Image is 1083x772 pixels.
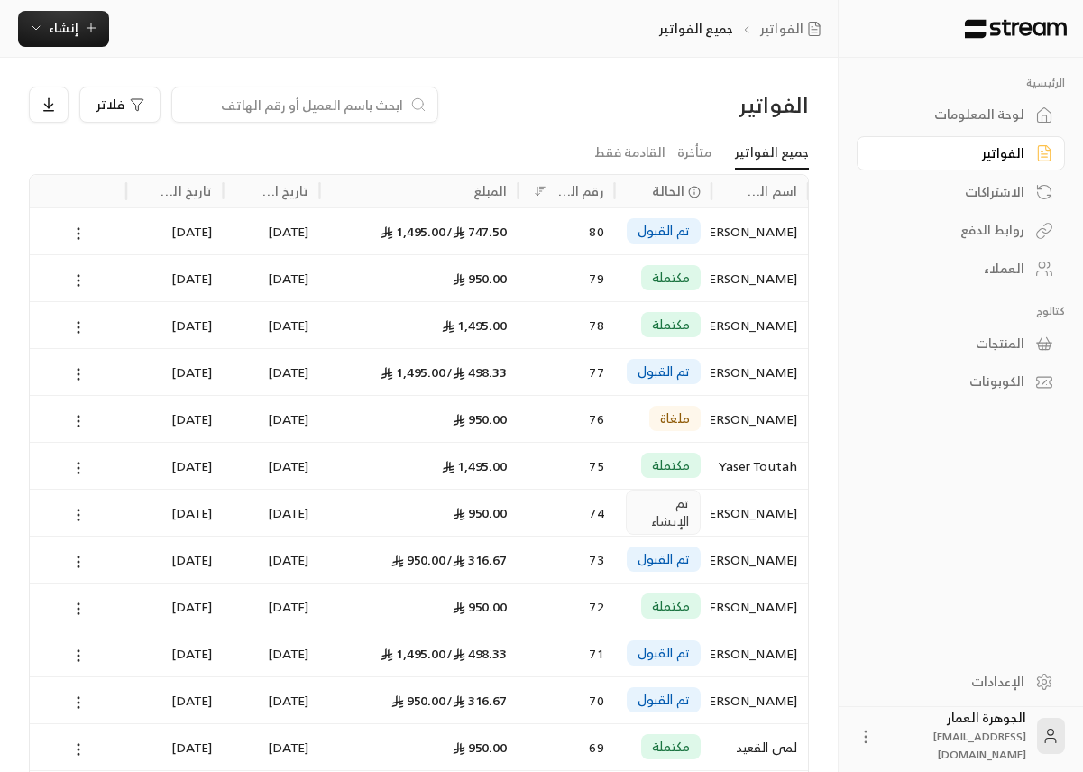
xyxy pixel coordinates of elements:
[735,137,809,170] a: جميع الفواتير
[18,11,109,47] button: إنشاء
[638,691,690,709] span: تم القبول
[331,584,508,630] div: 950.00
[529,724,604,770] div: 69
[722,208,797,254] div: [PERSON_NAME]
[234,630,308,676] div: [DATE]
[933,727,1026,764] span: [EMAIL_ADDRESS][DOMAIN_NAME]
[331,677,508,723] div: 950.00
[857,326,1065,361] a: المنتجات
[529,490,604,536] div: 74
[638,644,690,662] span: تم القبول
[722,255,797,301] div: [PERSON_NAME]
[879,144,1024,162] div: الفواتير
[183,95,403,115] input: ابحث باسم العميل أو رقم الهاتف
[677,137,711,169] a: متأخرة
[553,179,604,202] div: رقم الفاتورة
[137,677,212,723] div: [DATE]
[234,349,308,395] div: [DATE]
[722,584,797,630] div: [PERSON_NAME]
[857,97,1065,133] a: لوحة المعلومات
[857,664,1065,699] a: الإعدادات
[659,20,828,38] nav: breadcrumb
[446,689,508,712] span: 316.67 /
[529,302,604,348] div: 78
[137,584,212,630] div: [DATE]
[529,396,604,442] div: 76
[529,537,604,583] div: 73
[331,349,508,395] div: 1,495.00
[137,302,212,348] div: [DATE]
[446,361,508,383] span: 498.33 /
[857,136,1065,171] a: الفواتير
[331,302,508,348] div: 1,495.00
[879,221,1024,239] div: روابط الدفع
[137,537,212,583] div: [DATE]
[857,213,1065,248] a: روابط الدفع
[627,90,809,119] div: الفواتير
[234,724,308,770] div: [DATE]
[257,179,308,202] div: تاريخ الإنشاء
[722,349,797,395] div: [PERSON_NAME]
[331,724,508,770] div: 950.00
[331,443,508,489] div: 1,495.00
[529,208,604,254] div: 80
[638,550,690,568] span: تم القبول
[722,630,797,676] div: [PERSON_NAME]
[746,179,797,202] div: اسم العميل
[49,16,78,39] span: إنشاء
[879,372,1024,391] div: الكوبونات
[137,255,212,301] div: [DATE]
[331,255,508,301] div: 950.00
[879,260,1024,278] div: العملاء
[652,316,690,334] span: مكتملة
[234,677,308,723] div: [DATE]
[96,98,124,111] span: فلاتر
[529,349,604,395] div: 77
[137,443,212,489] div: [DATE]
[722,396,797,442] div: [PERSON_NAME]
[137,208,212,254] div: [DATE]
[638,494,689,530] span: تم الإنشاء
[473,179,508,202] div: المبلغ
[234,396,308,442] div: [DATE]
[594,137,665,169] a: القادمة فقط
[638,222,690,240] span: تم القبول
[234,255,308,301] div: [DATE]
[660,409,690,427] span: ملغاة
[879,673,1024,691] div: الإعدادات
[446,548,508,571] span: 316.67 /
[857,76,1065,90] p: الرئيسية
[331,396,508,442] div: 950.00
[79,87,161,123] button: فلاتر
[857,304,1065,318] p: كتالوج
[331,630,508,676] div: 1,495.00
[529,630,604,676] div: 71
[879,335,1024,353] div: المنتجات
[760,20,829,38] a: الفواتير
[722,443,797,489] div: Yaser Toutah
[722,537,797,583] div: [PERSON_NAME]
[879,106,1024,124] div: لوحة المعلومات
[234,443,308,489] div: [DATE]
[529,180,551,202] button: Sort
[331,537,508,583] div: 950.00
[331,208,508,254] div: 1,495.00
[137,630,212,676] div: [DATE]
[234,537,308,583] div: [DATE]
[529,677,604,723] div: 70
[652,181,685,200] span: الحالة
[234,490,308,536] div: [DATE]
[722,490,797,536] div: [PERSON_NAME]
[331,490,508,536] div: 950.00
[652,738,690,756] span: مكتملة
[659,20,733,38] p: جميع الفواتير
[722,677,797,723] div: [PERSON_NAME]
[446,642,508,665] span: 498.33 /
[446,220,508,243] span: 747.50 /
[652,597,690,615] span: مكتملة
[529,443,604,489] div: 75
[529,255,604,301] div: 79
[963,19,1069,39] img: Logo
[638,363,690,381] span: تم القبول
[722,724,797,770] div: لمى القعيد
